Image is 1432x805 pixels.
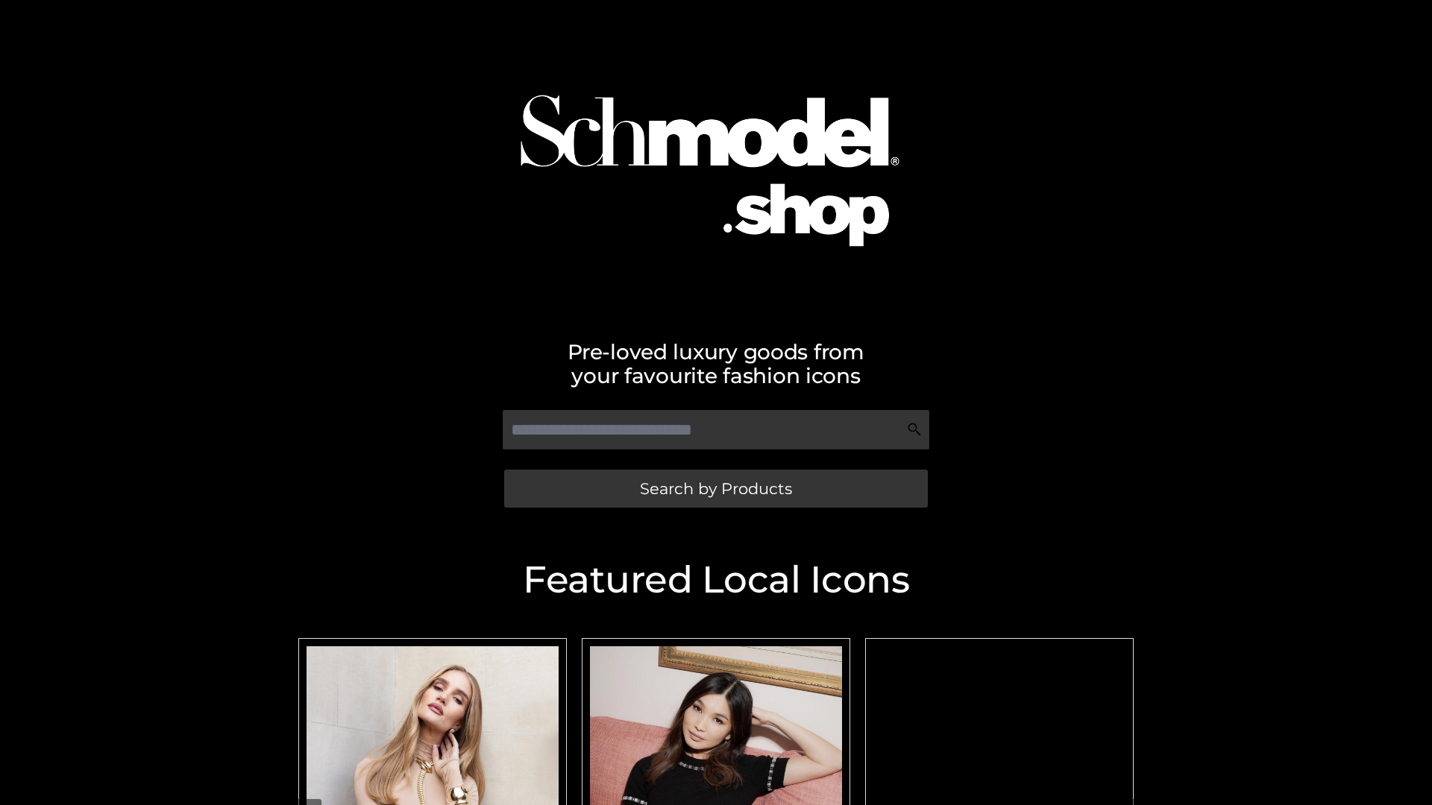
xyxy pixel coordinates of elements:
[907,422,922,437] img: Search Icon
[640,481,792,496] span: Search by Products
[291,561,1141,599] h2: Featured Local Icons​
[291,340,1141,388] h2: Pre-loved luxury goods from your favourite fashion icons
[504,470,928,508] a: Search by Products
